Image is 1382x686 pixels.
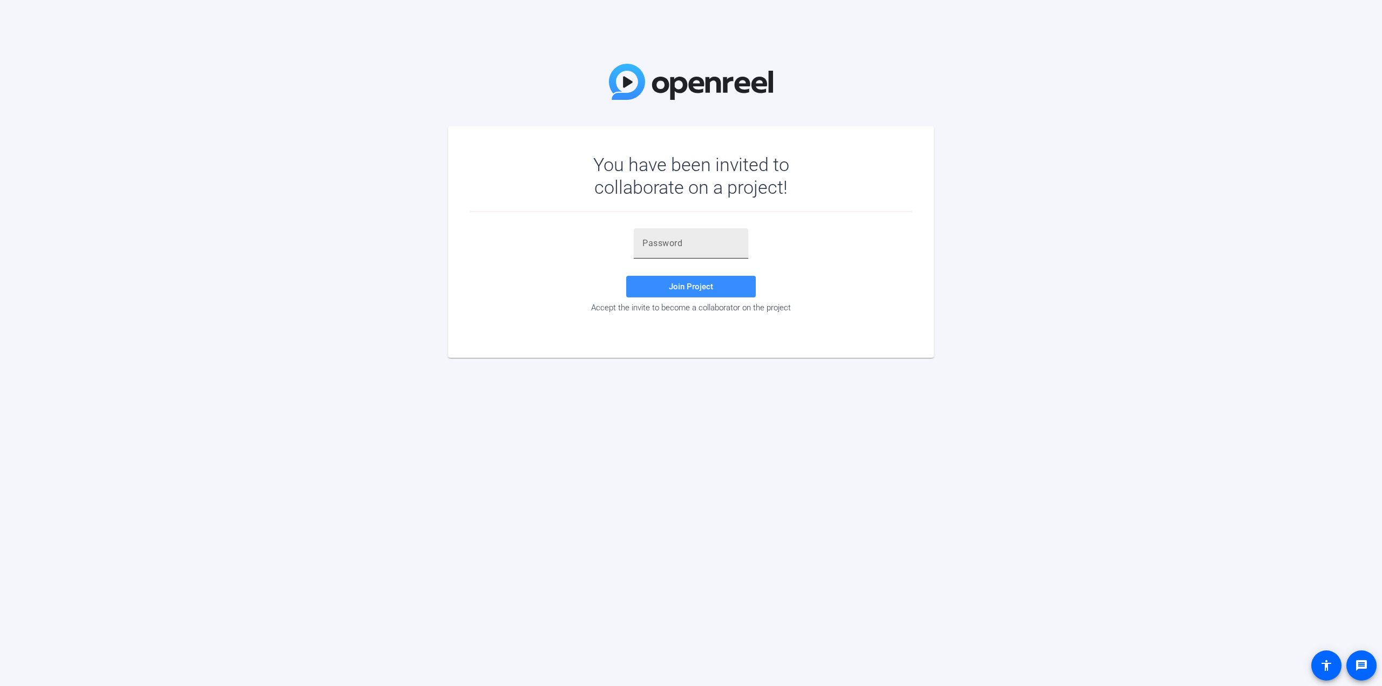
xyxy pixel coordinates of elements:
button: Join Project [626,276,756,297]
div: Accept the invite to become a collaborator on the project [470,303,912,313]
div: You have been invited to collaborate on a project! [562,153,821,199]
span: Join Project [669,282,713,291]
input: Password [642,237,740,250]
img: OpenReel Logo [609,64,773,100]
mat-icon: accessibility [1320,659,1333,672]
mat-icon: message [1355,659,1368,672]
